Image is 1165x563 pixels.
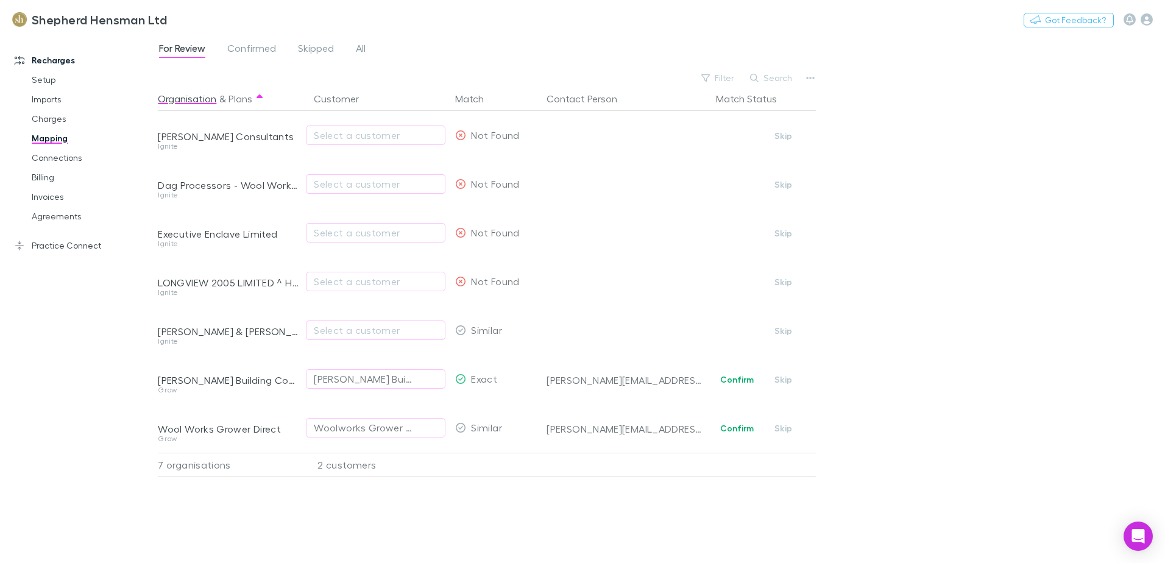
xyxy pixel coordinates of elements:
button: Select a customer [306,174,445,194]
button: Skip [764,226,803,241]
h3: Shepherd Hensman Ltd [32,12,167,27]
button: Match Status [716,87,791,111]
div: & [158,87,299,111]
div: Ignite [158,240,299,247]
div: [PERSON_NAME][EMAIL_ADDRESS][PERSON_NAME][DOMAIN_NAME] [547,423,706,435]
div: [PERSON_NAME] Building Construction Concrete HB LImited [314,372,413,386]
button: Select a customer [306,320,445,340]
a: Setup [19,70,165,90]
span: Similar [471,422,502,433]
div: Executive Enclave Limited [158,228,299,240]
button: Filter [695,71,742,85]
button: Organisation [158,87,216,111]
div: Wool Works Grower Direct [158,423,299,435]
span: Skipped [298,42,334,58]
div: Grow [158,386,299,394]
div: Open Intercom Messenger [1124,522,1153,551]
button: Skip [764,275,803,289]
a: Invoices [19,187,165,207]
div: Select a customer [314,274,437,289]
span: Exact [471,373,497,384]
button: Select a customer [306,223,445,243]
button: Skip [764,372,803,387]
button: Confirm [712,372,762,387]
div: Ignite [158,191,299,199]
span: All [356,42,366,58]
button: Contact Person [547,87,632,111]
span: Not Found [471,227,519,238]
a: Agreements [19,207,165,226]
button: Match [455,87,498,111]
a: Charges [19,109,165,129]
div: [PERSON_NAME] Consultants [158,130,299,143]
button: Skip [764,421,803,436]
div: [PERSON_NAME][EMAIL_ADDRESS][DOMAIN_NAME] [547,374,706,386]
div: Dag Processors - Wool Works Grower Direct [158,179,299,191]
a: Imports [19,90,165,109]
a: Practice Connect [2,236,165,255]
div: Woolworks Grower Direct Ltd [314,420,413,435]
button: Confirm [712,421,762,436]
a: Billing [19,168,165,187]
button: Search [744,71,799,85]
div: Ignite [158,289,299,296]
span: For Review [159,42,205,58]
a: Connections [19,148,165,168]
div: Ignite [158,143,299,150]
span: Confirmed [227,42,276,58]
button: Skip [764,129,803,143]
div: Grow [158,435,299,442]
button: Plans [228,87,252,111]
button: [PERSON_NAME] Building Construction Concrete HB LImited [306,369,445,389]
span: Not Found [471,129,519,141]
div: 7 organisations [158,453,304,477]
span: Not Found [471,178,519,189]
div: Select a customer [314,323,437,338]
button: Skip [764,177,803,192]
button: Select a customer [306,126,445,145]
div: Select a customer [314,128,437,143]
div: LONGVIEW 2005 LIMITED ^ HBY [158,277,299,289]
span: Not Found [471,275,519,287]
button: Customer [314,87,374,111]
div: [PERSON_NAME] Building Construction Concrete HB Limited [158,374,299,386]
div: Select a customer [314,177,437,191]
div: 2 customers [304,453,450,477]
div: [PERSON_NAME] & [PERSON_NAME] Family Trust [158,325,299,338]
div: Ignite [158,338,299,345]
button: Got Feedback? [1024,13,1114,27]
button: Select a customer [306,272,445,291]
img: Shepherd Hensman Ltd's Logo [12,12,27,27]
a: Recharges [2,51,165,70]
a: Mapping [19,129,165,148]
button: Woolworks Grower Direct Ltd [306,418,445,437]
button: Skip [764,324,803,338]
span: Similar [471,324,502,336]
div: Select a customer [314,225,437,240]
a: Shepherd Hensman Ltd [5,5,174,34]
